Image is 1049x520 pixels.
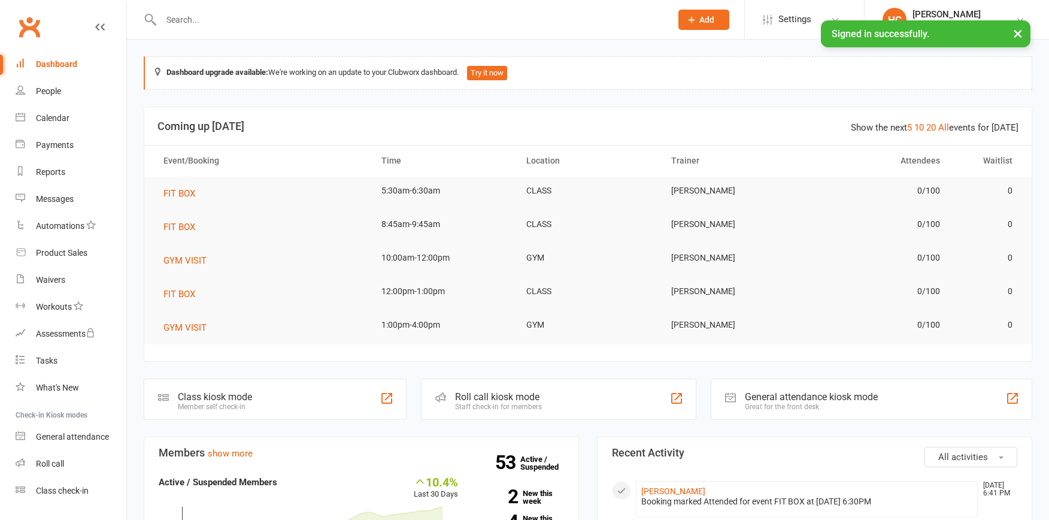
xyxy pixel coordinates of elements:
[778,6,811,33] span: Settings
[36,432,109,442] div: General attendance
[178,403,252,411] div: Member self check-in
[951,277,1023,306] td: 0
[36,167,65,177] div: Reports
[371,177,516,205] td: 5:30am-6:30am
[163,289,195,300] span: FIT BOX
[938,122,949,133] a: All
[16,159,126,186] a: Reports
[16,294,126,321] a: Workouts
[951,210,1023,238] td: 0
[14,12,44,42] a: Clubworx
[16,374,126,401] a: What's New
[163,287,204,301] button: FIT BOX
[16,477,126,504] a: Class kiosk mode
[851,120,1018,135] div: Show the next events for [DATE]
[907,122,912,133] a: 5
[163,253,215,268] button: GYM VISIT
[36,86,61,96] div: People
[516,177,660,205] td: CLASS
[36,329,95,338] div: Assessments
[745,403,878,411] div: Great for the front desk
[36,459,64,468] div: Roll call
[208,448,253,459] a: show more
[414,475,458,501] div: Last 30 Days
[924,447,1017,467] button: All activities
[520,446,573,480] a: 53Active / Suspended
[641,497,972,507] div: Booking marked Attended for event FIT BOX at [DATE] 6:30PM
[1007,20,1029,46] button: ×
[159,447,564,459] h3: Members
[159,477,277,488] strong: Active / Suspended Members
[914,122,924,133] a: 10
[163,222,195,232] span: FIT BOX
[153,146,371,176] th: Event/Booking
[16,105,126,132] a: Calendar
[371,277,516,306] td: 12:00pm-1:00pm
[951,244,1023,272] td: 0
[16,321,126,347] a: Assessments
[36,194,74,204] div: Messages
[16,347,126,374] a: Tasks
[16,132,126,159] a: Payments
[883,8,906,32] div: HC
[16,240,126,267] a: Product Sales
[660,277,805,306] td: [PERSON_NAME]
[16,51,126,78] a: Dashboard
[371,311,516,339] td: 1:00pm-4:00pm
[805,210,950,238] td: 0/100
[660,177,805,205] td: [PERSON_NAME]
[926,122,936,133] a: 20
[16,451,126,477] a: Roll call
[36,248,87,258] div: Product Sales
[745,391,878,403] div: General attendance kiosk mode
[476,488,518,506] strong: 2
[371,244,516,272] td: 10:00am-12:00pm
[516,244,660,272] td: GYM
[641,486,705,496] a: [PERSON_NAME]
[163,220,204,234] button: FIT BOX
[805,244,950,272] td: 0/100
[612,447,1017,459] h3: Recent Activity
[36,383,79,392] div: What's New
[455,391,542,403] div: Roll call kiosk mode
[166,68,268,77] strong: Dashboard upgrade available:
[832,28,929,40] span: Signed in successfully.
[178,391,252,403] div: Class kiosk mode
[912,9,1015,20] div: [PERSON_NAME]
[951,311,1023,339] td: 0
[805,146,950,176] th: Attendees
[660,210,805,238] td: [PERSON_NAME]
[144,56,1032,90] div: We're working on an update to your Clubworx dashboard.
[157,11,663,28] input: Search...
[678,10,729,30] button: Add
[16,424,126,451] a: General attendance kiosk mode
[495,454,520,471] strong: 53
[371,146,516,176] th: Time
[516,311,660,339] td: GYM
[476,489,564,505] a: 2New this week
[163,186,204,201] button: FIT BOX
[163,188,195,199] span: FIT BOX
[36,302,72,312] div: Workouts
[36,221,84,231] div: Automations
[16,186,126,213] a: Messages
[16,267,126,294] a: Waivers
[805,177,950,205] td: 0/100
[516,277,660,306] td: CLASS
[805,311,950,339] td: 0/100
[455,403,542,411] div: Staff check-in for members
[36,59,77,69] div: Dashboard
[157,120,1018,132] h3: Coming up [DATE]
[516,146,660,176] th: Location
[660,244,805,272] td: [PERSON_NAME]
[36,113,69,123] div: Calendar
[805,277,950,306] td: 0/100
[36,275,65,285] div: Waivers
[414,475,458,488] div: 10.4%
[36,486,89,495] div: Class check-in
[16,213,126,240] a: Automations
[163,322,207,333] span: GYM VISIT
[912,20,1015,31] div: COORPAROO BOXING GYM
[16,78,126,105] a: People
[951,177,1023,205] td: 0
